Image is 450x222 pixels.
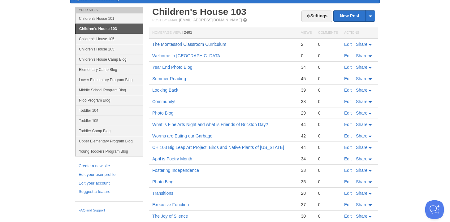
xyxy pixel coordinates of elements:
a: [EMAIL_ADDRESS][DOMAIN_NAME] [179,18,242,22]
div: 0 [318,168,338,173]
div: 0 [318,202,338,207]
div: 35 [301,179,312,185]
div: 34 [301,64,312,70]
span: Share [356,53,367,58]
a: Children's House 103 [152,7,246,17]
th: Views [298,27,315,39]
a: Edit [344,202,352,207]
a: Create a new site [79,163,139,169]
div: 44 [301,145,312,150]
div: 0 [318,110,338,116]
div: 38 [301,99,312,104]
a: Edit [344,145,352,150]
a: The Joy of Silence [152,214,188,219]
div: 34 [301,156,312,162]
span: Share [356,168,367,173]
a: FAQ and Support [79,208,139,213]
div: 0 [318,179,338,185]
a: Edit [344,179,352,184]
a: Edit [344,133,352,138]
a: Upper Elementary Program Blog [76,136,143,146]
div: 0 [318,53,338,59]
span: Share [356,191,367,196]
div: 33 [301,168,312,173]
div: 44 [301,122,312,127]
a: Toddler 105 [76,115,143,126]
div: 0 [318,64,338,70]
a: Settings [301,11,332,22]
div: 39 [301,87,312,93]
a: Edit [344,65,352,70]
a: Edit your account [79,180,139,187]
a: Edit [344,214,352,219]
div: 45 [301,76,312,81]
a: What is Fine Arts Night and what is Friends of Brickton Day? [152,122,268,127]
a: Year End Photo Blog [152,65,192,70]
a: Edit [344,111,352,115]
th: Comments [315,27,341,39]
a: Transitions [152,191,173,196]
a: Children's House Camp Blog [76,54,143,64]
a: Young Toddlers Program Blog [76,146,143,156]
th: Actions [341,27,378,39]
a: Edit [344,168,352,173]
a: Children's House 103 [76,24,143,34]
a: Edit [344,88,352,93]
a: Fostering Independence [152,168,199,173]
a: Community! [152,99,175,104]
a: Edit [344,76,352,81]
span: 2401 [184,30,192,35]
div: 0 [318,156,338,162]
a: Lower Elementary Program Blog [76,75,143,85]
a: Welcome to [GEOGRAPHIC_DATA] [152,53,221,58]
span: Share [356,133,367,138]
a: Edit [344,156,352,161]
span: Share [356,156,367,161]
a: Toddler 104 [76,105,143,115]
a: Suggest a feature [79,189,139,195]
span: Share [356,145,367,150]
a: April is Poetry Month [152,156,192,161]
a: Children's House 105 [76,44,143,54]
a: The Montessori Classroom Curriculum [152,42,226,47]
a: Edit [344,53,352,58]
div: 0 [318,213,338,219]
div: 42 [301,133,312,139]
a: Elementary Camp Blog [76,64,143,75]
span: Share [356,76,367,81]
a: Edit [344,191,352,196]
div: 2 [301,41,312,47]
a: Worms are Eating our Garbage [152,133,212,138]
a: Summer Reading [152,76,186,81]
a: Photo Blog [152,179,174,184]
div: 0 [318,87,338,93]
a: Toddler Camp Blog [76,126,143,136]
div: 30 [301,213,312,219]
span: Share [356,202,367,207]
a: Nido Program Blog [76,95,143,105]
div: 0 [318,99,338,104]
a: Photo Blog [152,111,174,115]
a: Edit your user profile [79,172,139,178]
a: Children's House 105 [76,34,143,44]
span: Share [356,99,367,104]
a: Edit [344,42,352,47]
a: New Post [334,11,375,21]
span: Share [356,179,367,184]
div: 0 [301,53,312,59]
a: Edit [344,99,352,104]
span: Share [356,42,367,47]
div: 0 [318,133,338,139]
a: Looking Back [152,88,178,93]
div: 28 [301,190,312,196]
span: Post by Email [152,18,178,22]
span: Share [356,122,367,127]
iframe: Help Scout Beacon - Open [425,200,444,219]
div: 0 [318,41,338,47]
span: Share [356,111,367,115]
div: 0 [318,145,338,150]
a: CH 103 Big Leap Art Project, Birds and Native Plants of [US_STATE] [152,145,284,150]
div: 0 [318,76,338,81]
div: 0 [318,190,338,196]
span: Share [356,214,367,219]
